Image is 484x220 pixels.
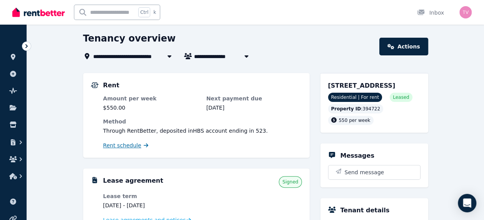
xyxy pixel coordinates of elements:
img: Timothy van Drimmelen [459,6,472,18]
span: Send message [345,168,384,176]
dt: Next payment due [206,95,302,102]
span: Signed [282,179,298,185]
div: Inbox [417,9,444,17]
dt: Lease term [103,192,199,200]
img: Rental Payments [91,82,99,88]
div: Open Intercom Messenger [458,194,476,212]
h5: Tenant details [340,206,390,215]
span: Through RentBetter , deposited in HBS account ending in 523 . [103,128,268,134]
span: Leased [393,94,409,100]
span: Ctrl [138,7,150,17]
button: Send message [328,165,420,179]
span: k [153,9,156,15]
span: 550 per week [339,118,370,123]
dt: Method [103,118,302,125]
a: Actions [379,38,428,55]
span: [STREET_ADDRESS] [328,82,395,89]
h1: Tenancy overview [83,32,176,45]
span: Property ID [331,106,361,112]
dt: Amount per week [103,95,199,102]
h5: Messages [340,151,374,160]
span: Rent schedule [103,142,141,149]
a: Rent schedule [103,142,149,149]
span: Residential | For rent [328,93,382,102]
h5: Rent [103,81,119,90]
h5: Lease agreement [103,176,163,185]
dd: [DATE] [206,104,302,112]
dd: [DATE] - [DATE] [103,202,199,209]
dd: $550.00 [103,104,199,112]
div: : 394722 [328,104,384,113]
img: RentBetter [12,7,65,18]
